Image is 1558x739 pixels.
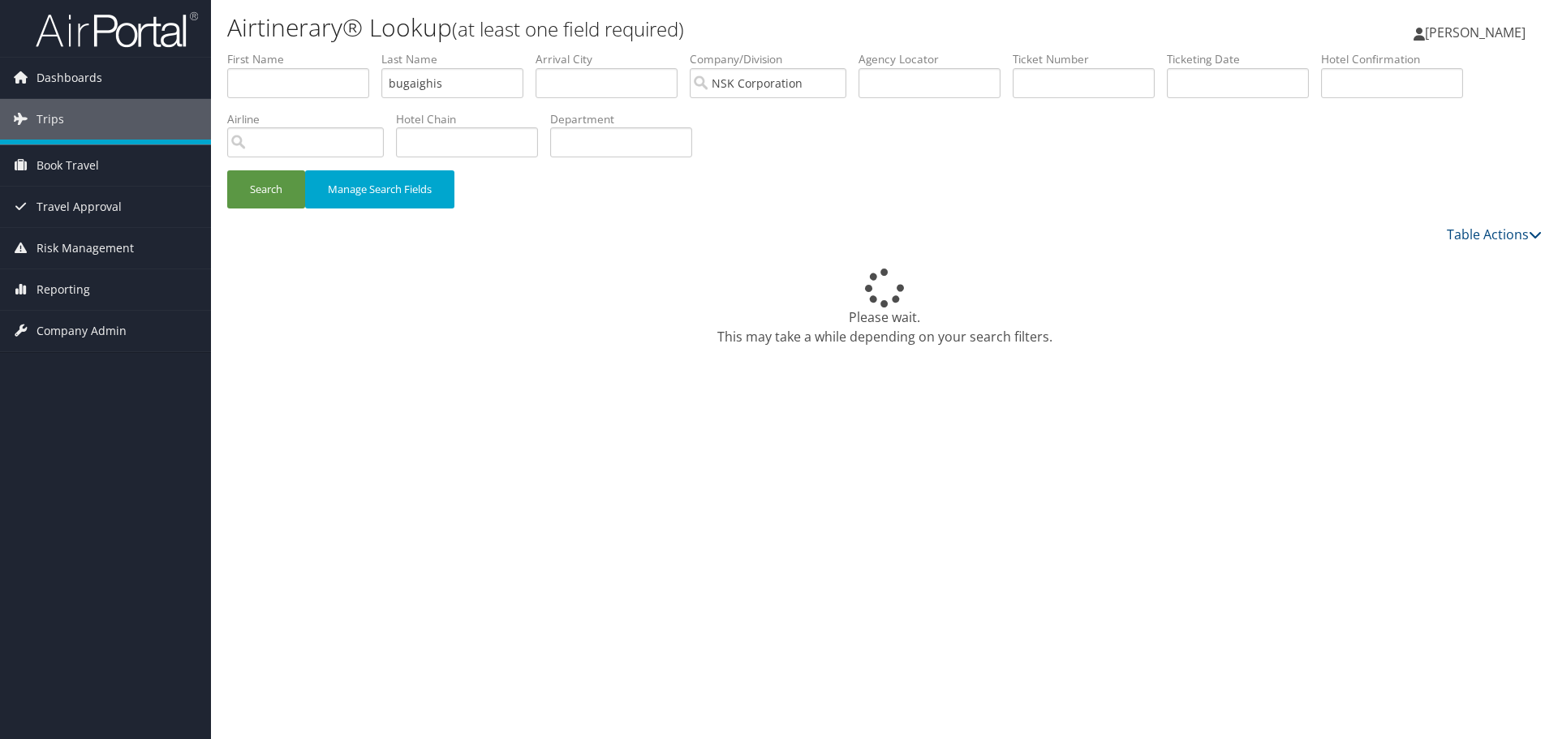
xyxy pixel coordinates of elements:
label: Hotel Confirmation [1321,51,1475,67]
button: Search [227,170,305,208]
label: First Name [227,51,381,67]
span: Trips [37,99,64,140]
span: Risk Management [37,228,134,269]
label: Department [550,111,704,127]
h1: Airtinerary® Lookup [227,11,1104,45]
label: Arrival City [536,51,690,67]
button: Manage Search Fields [305,170,454,208]
label: Ticketing Date [1167,51,1321,67]
a: [PERSON_NAME] [1414,8,1542,57]
span: Company Admin [37,311,127,351]
span: Dashboards [37,58,102,98]
label: Hotel Chain [396,111,550,127]
small: (at least one field required) [452,15,684,42]
span: [PERSON_NAME] [1425,24,1526,41]
span: Book Travel [37,145,99,186]
div: Please wait. This may take a while depending on your search filters. [227,269,1542,346]
label: Last Name [381,51,536,67]
span: Travel Approval [37,187,122,227]
span: Reporting [37,269,90,310]
img: airportal-logo.png [36,11,198,49]
label: Ticket Number [1013,51,1167,67]
label: Company/Division [690,51,859,67]
a: Table Actions [1447,226,1542,243]
label: Agency Locator [859,51,1013,67]
label: Airline [227,111,396,127]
